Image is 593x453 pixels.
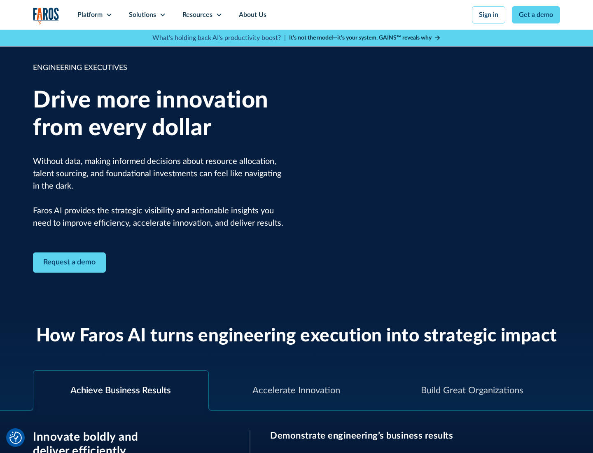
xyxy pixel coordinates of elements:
[70,384,171,397] div: Achieve Business Results
[33,7,59,24] a: home
[33,63,284,74] div: ENGINEERING EXECUTIVES
[33,252,106,273] a: Contact Modal
[182,10,212,20] div: Resources
[512,6,560,23] a: Get a demo
[9,432,22,444] button: Cookie Settings
[270,430,560,441] h3: Demonstrate engineering’s business results
[289,35,432,41] strong: It’s not the model—it’s your system. GAINS™ reveals why
[421,384,523,397] div: Build Great Organizations
[289,34,441,42] a: It’s not the model—it’s your system. GAINS™ reveals why
[472,6,505,23] a: Sign in
[252,384,340,397] div: Accelerate Innovation
[152,33,286,43] p: What's holding back AI's productivity boost? |
[33,87,284,142] h1: Drive more innovation from every dollar
[33,155,284,229] p: Without data, making informed decisions about resource allocation, talent sourcing, and foundatio...
[129,10,156,20] div: Solutions
[77,10,103,20] div: Platform
[9,432,22,444] img: Revisit consent button
[36,325,557,347] h2: How Faros AI turns engineering execution into strategic impact
[33,7,59,24] img: Logo of the analytics and reporting company Faros.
